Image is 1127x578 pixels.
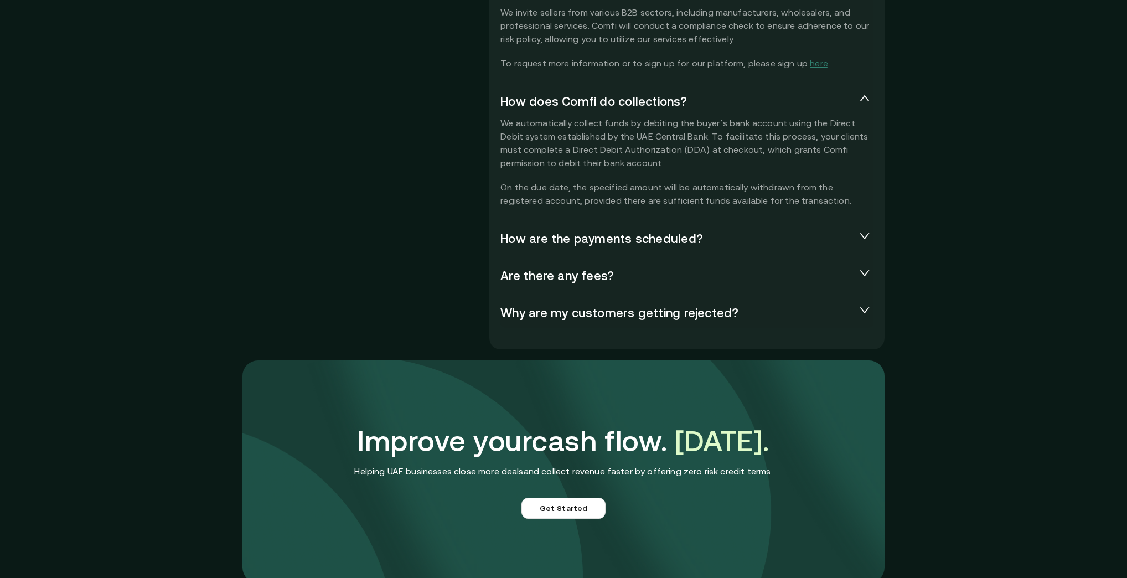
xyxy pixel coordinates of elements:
[500,225,873,254] div: How are the payments scheduled?
[500,306,856,321] span: Why are my customers getting rejected?
[500,231,856,247] span: How are the payments scheduled?
[500,262,873,291] div: Are there any fees?
[500,269,856,284] span: Are there any fees?
[500,94,856,110] span: How does Comfi do collections?
[354,465,772,478] p: Helping UAE businesses close more deals and collect revenue faster by offering zero risk credit t...
[500,87,873,116] div: How does Comfi do collections?
[675,425,769,457] span: [DATE].
[810,58,828,68] a: here
[500,116,873,207] p: We automatically collect funds by debiting the buyer’s bank account using the Direct Debit system...
[500,299,873,328] div: Why are my customers getting rejected?
[521,498,606,519] a: Get Started
[859,267,870,278] span: collapsed
[859,230,870,241] span: collapsed
[358,424,769,458] h3: Improve your cash flow.
[859,93,870,104] span: expanded
[500,6,873,70] p: We invite sellers from various B2B sectors, including manufacturers, wholesalers, and professiona...
[859,305,870,316] span: collapsed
